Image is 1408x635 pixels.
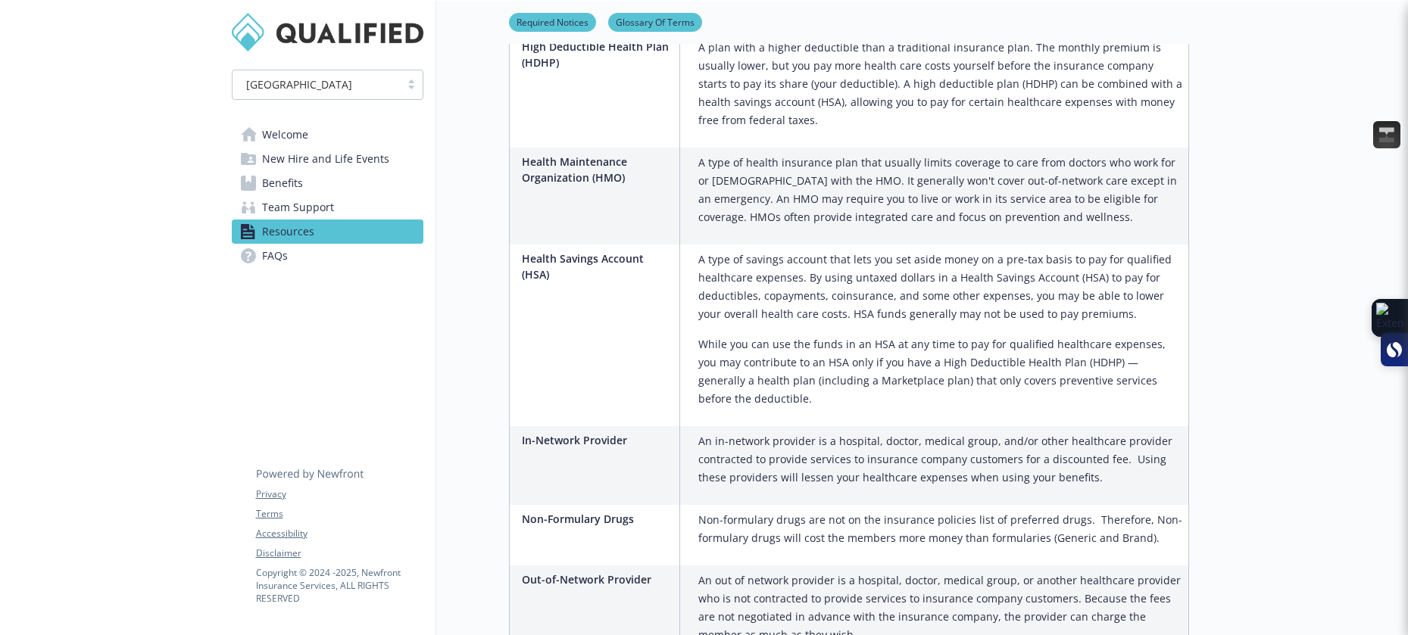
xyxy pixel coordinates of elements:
[256,507,423,521] a: Terms
[262,171,303,195] span: Benefits
[262,195,334,219] span: Team Support
[262,219,314,244] span: Resources
[256,527,423,540] a: Accessibility
[232,147,423,171] a: New Hire and Life Events
[698,432,1182,487] p: An in-network provider is a hospital, doctor, medical group, and/or other healthcare provider con...
[522,154,673,185] p: Health Maintenance Organization (HMO)
[608,14,702,29] a: Glossary Of Terms
[256,566,423,605] p: Copyright © 2024 - 2025 , Newfront Insurance Services, ALL RIGHTS RESERVED
[262,244,288,268] span: FAQs
[262,123,308,147] span: Welcome
[256,546,423,560] a: Disclaimer
[522,251,673,282] p: Health Savings Account (HSA)
[232,195,423,219] a: Team Support
[246,76,352,92] span: [GEOGRAPHIC_DATA]
[232,244,423,268] a: FAQs
[522,39,673,70] p: High Deductible Health Plan (HDHP)
[1376,303,1403,333] img: Extension Icon
[522,571,673,587] p: Out-of-Network Provider
[262,147,389,171] span: New Hire and Life Events
[256,487,423,501] a: Privacy
[232,171,423,195] a: Benefits
[522,432,673,448] p: In-Network Provider
[232,219,423,244] a: Resources
[240,76,392,92] span: [GEOGRAPHIC_DATA]
[698,251,1182,323] p: A type of savings account that lets you set aside money on a pre-tax basis to pay for qualified h...
[232,123,423,147] a: Welcome
[698,39,1182,129] p: A plan with a higher deductible than a traditional insurance plan. The monthly premium is usually...
[509,14,596,29] a: Required Notices
[522,511,673,527] p: Non-Formulary Drugs
[698,154,1182,226] p: A type of health insurance plan that usually limits coverage to care from doctors who work for or...
[698,511,1182,547] p: Non-formulary drugs are not on the insurance policies list of preferred drugs. Therefore, Non-for...
[698,335,1182,408] p: While you can use the funds in an HSA at any time to pay for qualified healthcare expenses, you m...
